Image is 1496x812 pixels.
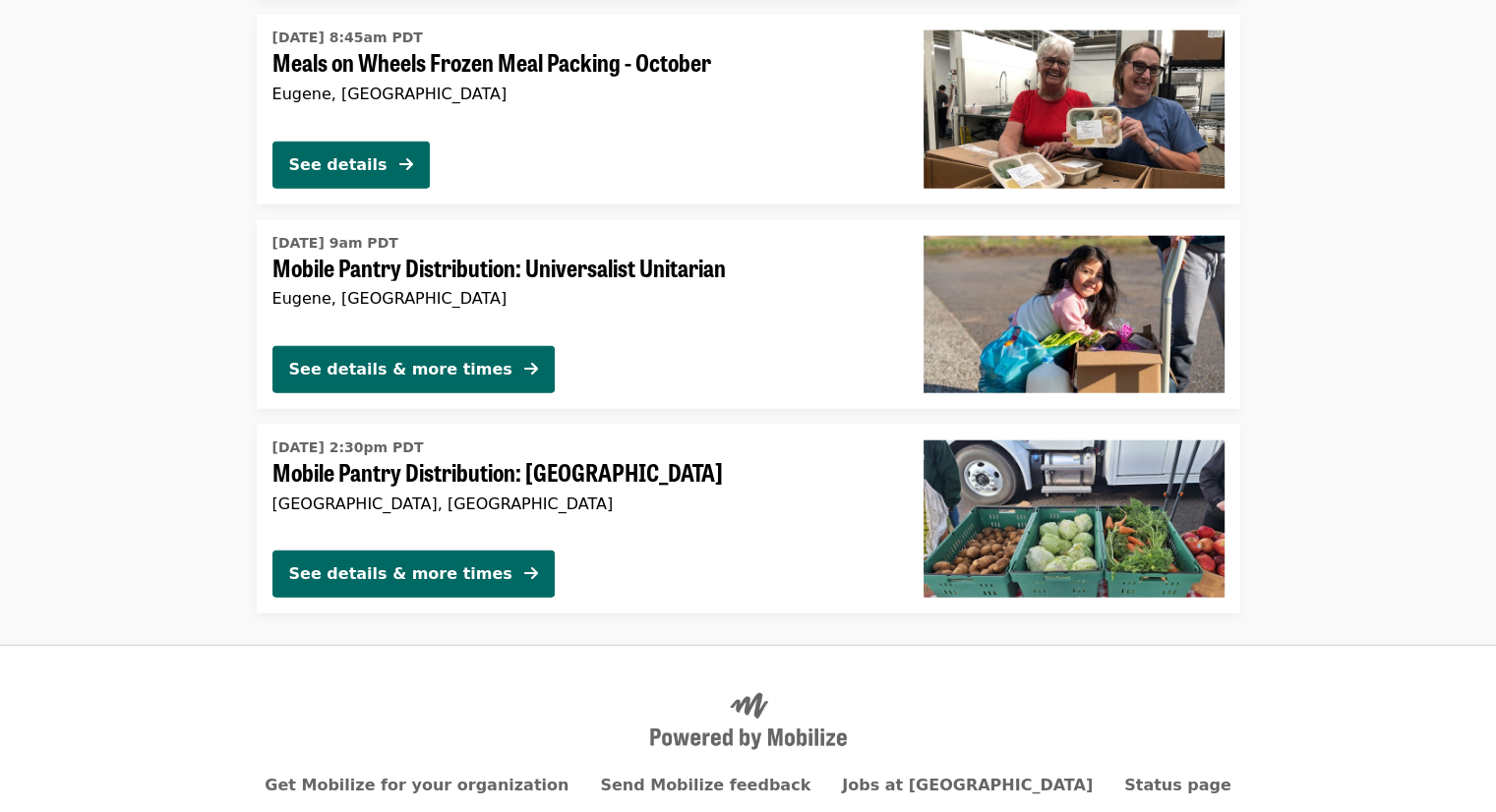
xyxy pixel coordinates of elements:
[272,437,424,458] time: [DATE] 2:30pm PDT
[272,774,1225,797] nav: Primary footer navigation
[272,289,892,308] div: Eugene, [GEOGRAPHIC_DATA]
[272,233,398,254] time: [DATE] 9am PDT
[924,236,1225,393] img: Mobile Pantry Distribution: Universalist Unitarian organized by Food for Lane County
[524,360,538,378] i: arrow-right icon
[265,776,568,794] a: Get Mobilize for your organization
[272,458,892,487] span: Mobile Pantry Distribution: [GEOGRAPHIC_DATA]
[399,155,413,174] i: arrow-right icon
[650,693,847,750] img: Powered by Mobilize
[272,254,892,282] span: Mobile Pantry Distribution: Universalist Unitarian
[272,85,892,103] div: Eugene, [GEOGRAPHIC_DATA]
[272,48,892,77] span: Meals on Wheels Frozen Meal Packing - October
[257,220,1240,409] a: See details for "Mobile Pantry Distribution: Universalist Unitarian"
[924,440,1225,598] img: Mobile Pantry Distribution: Cottage Grove organized by Food for Lane County
[289,562,512,586] div: See details & more times
[272,346,555,393] button: See details & more times
[272,142,430,189] button: See details
[289,358,512,381] div: See details & more times
[924,30,1225,188] img: Meals on Wheels Frozen Meal Packing - October organized by Food for Lane County
[524,564,538,583] i: arrow-right icon
[257,15,1240,203] a: See details for "Meals on Wheels Frozen Meal Packing - October"
[289,153,388,177] div: See details
[842,776,1093,794] a: Jobs at [GEOGRAPHIC_DATA]
[600,776,810,794] a: Send Mobilize feedback
[1124,776,1231,794] a: Status page
[272,28,423,48] time: [DATE] 8:45am PDT
[272,551,555,598] button: See details & more times
[257,425,1240,613] a: See details for "Mobile Pantry Distribution: Cottage Grove"
[272,494,892,513] div: [GEOGRAPHIC_DATA], [GEOGRAPHIC_DATA]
